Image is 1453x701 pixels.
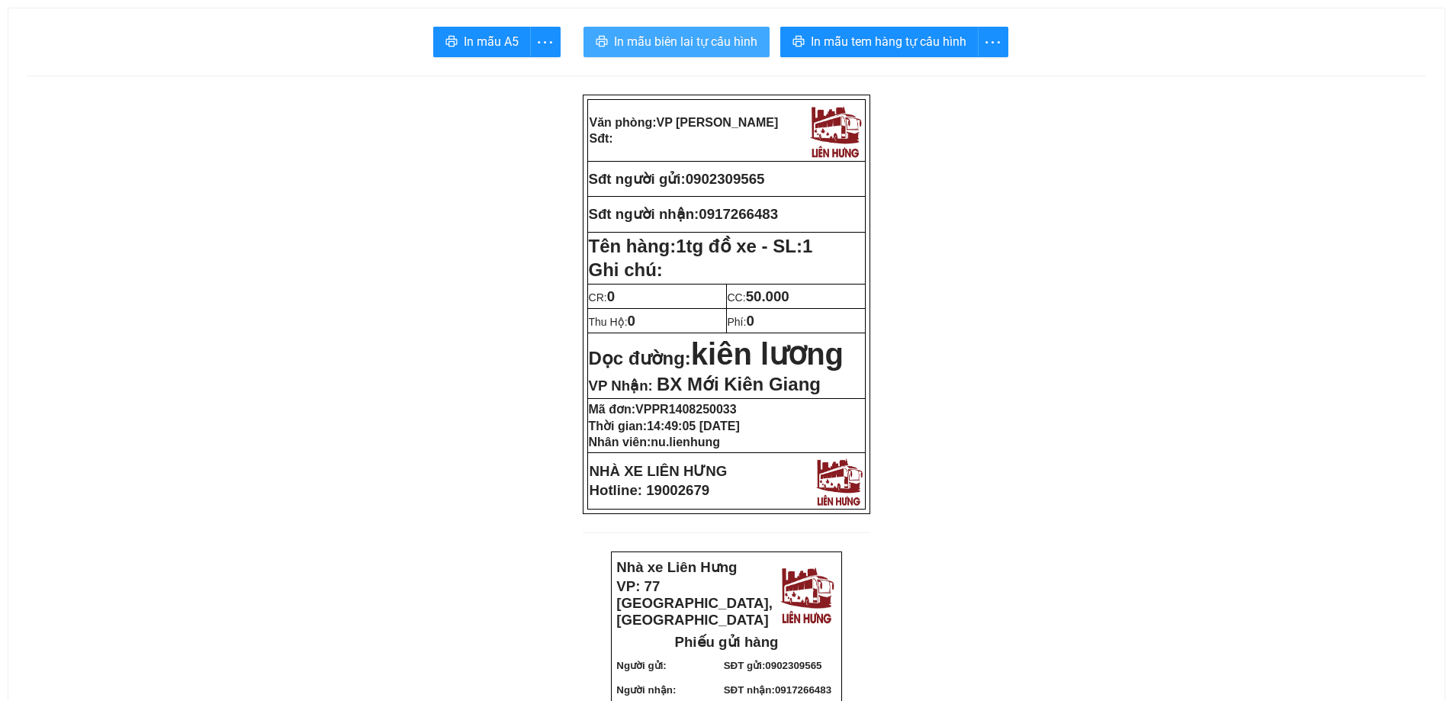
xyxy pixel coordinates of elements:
[647,420,740,432] span: 14:49:05 [DATE]
[724,660,822,671] strong: SĐT gửi:
[811,32,966,51] span: In mẫu tem hàng tự cấu hình
[590,116,779,129] strong: Văn phòng:
[675,634,779,650] strong: Phiếu gửi hàng
[686,171,765,187] span: 0902309565
[765,660,821,671] span: 0902309565
[978,27,1008,57] button: more
[728,316,754,328] span: Phí:
[531,33,560,52] span: more
[780,27,979,57] button: printerIn mẫu tem hàng tự cấu hình
[616,660,666,671] strong: Người gửi:
[699,206,778,222] span: 0917266483
[616,684,676,696] strong: Người nhận:
[616,559,737,575] strong: Nhà xe Liên Hưng
[812,455,865,507] img: logo
[776,562,837,625] img: logo
[589,316,635,328] span: Thu Hộ:
[635,403,737,416] span: VPPR1408250033
[651,436,720,449] span: nu.lienhung
[792,35,805,50] span: printer
[589,206,699,222] strong: Sđt người nhận:
[596,35,608,50] span: printer
[589,378,653,394] span: VP Nhận:
[589,291,616,304] span: CR:
[445,35,458,50] span: printer
[589,236,813,256] strong: Tên hàng:
[589,259,663,280] span: Ghi chú:
[433,27,531,57] button: printerIn mẫu A5
[590,482,710,498] strong: Hotline: 19002679
[728,291,789,304] span: CC:
[746,288,789,304] span: 50.000
[691,337,844,371] span: kiên lương
[616,578,773,628] strong: VP: 77 [GEOGRAPHIC_DATA], [GEOGRAPHIC_DATA]
[590,463,728,479] strong: NHÀ XE LIÊN HƯNG
[589,420,740,432] strong: Thời gian:
[676,236,812,256] span: 1tg đồ xe - SL:
[806,101,864,159] img: logo
[657,374,821,394] span: BX Mới Kiên Giang
[589,171,686,187] strong: Sđt người gửi:
[589,348,844,368] strong: Dọc đường:
[607,288,615,304] span: 0
[724,684,831,696] strong: SĐT nhận:
[583,27,770,57] button: printerIn mẫu biên lai tự cấu hình
[775,684,831,696] span: 0917266483
[802,236,812,256] span: 1
[530,27,561,57] button: more
[589,403,737,416] strong: Mã đơn:
[746,313,754,329] span: 0
[464,32,519,51] span: In mẫu A5
[614,32,757,51] span: In mẫu biên lai tự cấu hình
[979,33,1008,52] span: more
[589,436,720,449] strong: Nhân viên:
[628,313,635,329] span: 0
[590,132,613,145] strong: Sđt:
[657,116,779,129] span: VP [PERSON_NAME]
